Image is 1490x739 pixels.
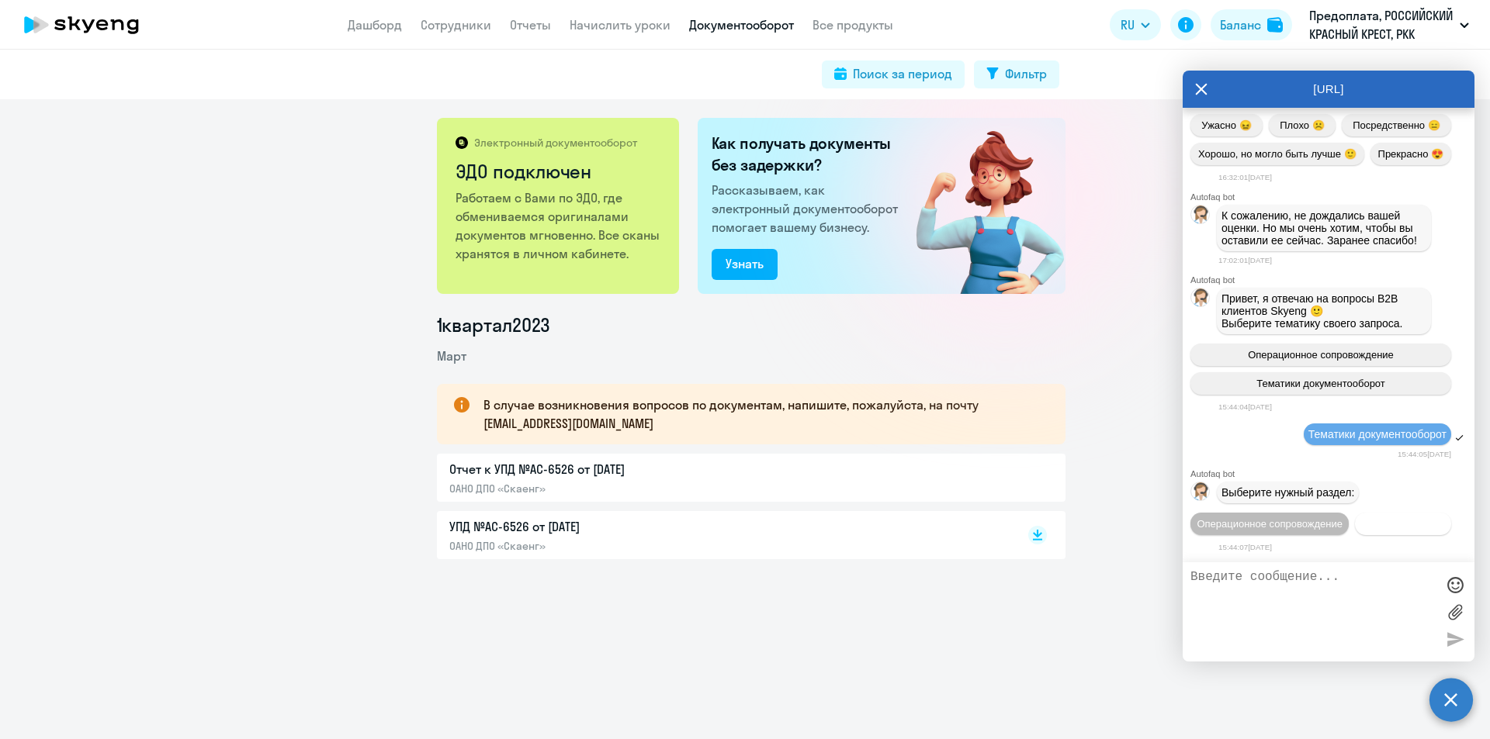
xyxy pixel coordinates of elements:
[813,17,893,33] a: Все продукты
[1308,428,1447,440] span: Тематики документооборот
[1221,209,1417,247] span: К сожалению, не дождались вашей оценки. Но мы очень хотим, чтобы вы оставили ее сейчас. Заранее с...
[474,136,637,150] p: Электронный документооборот
[449,539,775,553] p: ОАНО ДПО «Скаенг»
[712,181,904,237] p: Рассказываем, как электронный документооборот помогает вашему бизнесу.
[1309,6,1454,43] p: Предоплата, РОССИЙСКИЙ КРАСНЫЙ КРЕСТ, РКК
[456,188,663,263] p: Работаем с Вами по ЭДО, где обмениваемся оригиналами документов мгновенно. Все сканы хранятся в л...
[437,313,1066,337] li: 1 квартал 2023
[449,517,996,553] a: УПД №AC-6526 от [DATE]ОАНО ДПО «Скаенг»
[1220,16,1261,34] div: Баланс
[1353,119,1440,131] span: Посредственно 😑
[1190,344,1451,366] button: Операционное сопровождение
[822,60,965,88] button: Поиск за период
[1218,402,1272,411] time: 15:44:04[DATE]
[974,60,1059,88] button: Фильтр
[1248,349,1394,361] span: Операционное сопровождение
[1197,518,1343,530] span: Операционное сопровождение
[1355,513,1451,535] button: Документооборот
[1378,148,1443,160] span: Прекрасно 😍
[1211,9,1292,40] button: Балансbalance
[1198,148,1357,160] span: Хорошо, но могло быть лучше 🙂
[1190,192,1474,202] div: Autofaq bot
[1190,143,1364,165] button: Хорошо, но могло быть лучше 🙂
[1398,450,1451,458] time: 15:44:05[DATE]
[689,17,794,33] a: Документооборот
[1267,17,1283,33] img: balance
[712,249,778,280] button: Узнать
[1256,378,1385,389] span: Тематики документооборот
[726,254,764,273] div: Узнать
[1005,64,1047,83] div: Фильтр
[1362,518,1445,530] span: Документооборот
[1191,482,1211,505] img: bot avatar
[1218,543,1272,551] time: 15:44:07[DATE]
[1191,288,1211,311] img: bot avatar
[1110,9,1161,40] button: RU
[1218,256,1272,264] time: 17:02:01[DATE]
[1269,114,1336,136] button: Плохо ☹️
[1370,143,1451,165] button: Прекрасно 😍
[1121,16,1135,34] span: RU
[421,17,491,33] a: Сотрудники
[1191,205,1211,228] img: bot avatar
[1190,469,1474,478] div: Autofaq bot
[1221,486,1354,499] span: Выберите нужный раздел:
[712,133,904,176] h2: Как получать документы без задержки?
[449,517,775,536] p: УПД №AC-6526 от [DATE]
[1443,600,1467,623] label: Лимит 10 файлов
[1342,114,1451,136] button: Посредственно 😑
[437,348,466,364] span: Март
[1218,173,1272,181] time: 16:32:01[DATE]
[1221,292,1403,330] span: Привет, я отвечаю на вопросы B2B клиентов Skyeng 🙂 Выберите тематику своего запроса.
[348,17,402,33] a: Дашборд
[891,118,1066,294] img: connected
[1190,275,1474,285] div: Autofaq bot
[456,159,663,184] h2: ЭДО подключен
[1190,372,1451,395] button: Тематики документооборот
[1190,114,1263,136] button: Ужасно 😖
[853,64,952,83] div: Поиск за период
[1190,513,1349,535] button: Операционное сопровождение
[1301,6,1477,43] button: Предоплата, РОССИЙСКИЙ КРАСНЫЙ КРЕСТ, РКК
[483,395,1038,433] p: В случае возникновения вопросов по документам, напишите, пожалуйста, на почту [EMAIL_ADDRESS][DOM...
[570,17,670,33] a: Начислить уроки
[1201,119,1251,131] span: Ужасно 😖
[1280,119,1324,131] span: Плохо ☹️
[510,17,551,33] a: Отчеты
